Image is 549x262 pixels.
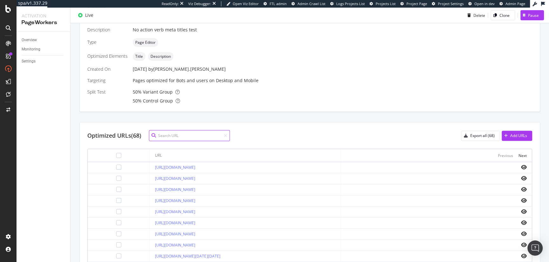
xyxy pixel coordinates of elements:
i: eye [521,220,527,225]
a: Monitoring [22,46,66,53]
div: ReadOnly: [162,1,179,6]
span: Project Page [406,1,427,6]
div: Overview [22,37,37,43]
i: eye [521,253,527,259]
button: Delete [465,10,485,20]
div: Live [85,12,93,18]
a: [URL][DOMAIN_NAME][DATE][DATE] [155,253,220,259]
span: FTL admin [270,1,287,6]
i: eye [521,209,527,214]
a: [URL][DOMAIN_NAME] [155,231,195,237]
a: FTL admin [264,1,287,6]
div: No action verb meta titles test [133,27,532,33]
a: Open Viz Editor [226,1,259,6]
div: 50 % Control Group [133,98,532,104]
div: neutral label [133,38,158,47]
div: Pause [528,12,539,18]
a: [URL][DOMAIN_NAME] [155,242,195,248]
button: Pause [520,10,544,20]
div: Next [519,153,527,158]
div: PageWorkers [22,19,65,26]
span: Projects List [376,1,396,6]
div: by [PERSON_NAME].[PERSON_NAME] [148,66,226,72]
i: eye [521,187,527,192]
div: Optimized URLs (68) [87,132,141,140]
div: Description [87,27,128,33]
span: Open in dev [474,1,495,6]
div: Pages optimized for on [133,77,532,84]
div: Delete [473,12,485,18]
i: eye [521,242,527,247]
div: Optimized Elements [87,53,128,59]
div: [DATE] [133,66,532,72]
div: Open Intercom Messenger [527,240,543,256]
a: Logs Projects List [330,1,365,6]
div: Targeting [87,77,128,84]
a: [URL][DOMAIN_NAME] [155,220,195,226]
a: Overview [22,37,66,43]
a: Projects List [370,1,396,6]
div: Desktop and Mobile [216,77,258,84]
div: neutral label [133,52,145,61]
span: Project Settings [438,1,464,6]
a: Project Page [400,1,427,6]
span: Page Editor [135,41,156,44]
div: 50 % Variant Group [133,89,532,95]
button: Add URLs [502,131,532,141]
div: Monitoring [22,46,40,53]
div: Export all (68) [470,133,495,138]
span: Admin Crawl List [298,1,325,6]
a: [URL][DOMAIN_NAME] [155,209,195,214]
div: Created On [87,66,128,72]
button: Export all (68) [461,131,500,141]
span: Title [135,55,143,58]
span: Description [151,55,171,58]
div: Previous [498,153,513,158]
div: Clone [499,12,510,18]
button: Previous [498,152,513,159]
div: Settings [22,58,36,65]
a: Project Settings [432,1,464,6]
button: Clone [491,10,515,20]
span: Admin Page [505,1,525,6]
i: eye [521,231,527,236]
i: eye [521,165,527,170]
div: Add URLs [510,133,527,138]
div: Activation [22,13,65,19]
div: Type [87,39,128,45]
span: Open Viz Editor [233,1,259,6]
a: Admin Page [499,1,525,6]
a: [URL][DOMAIN_NAME] [155,187,195,192]
button: Next [519,152,527,159]
a: Open in dev [468,1,495,6]
div: Viz Debugger: [188,1,211,6]
div: Split Test [87,89,128,95]
div: neutral label [148,52,173,61]
a: Settings [22,58,66,65]
a: [URL][DOMAIN_NAME] [155,165,195,170]
i: eye [521,176,527,181]
a: Admin Crawl List [291,1,325,6]
span: Logs Projects List [336,1,365,6]
a: [URL][DOMAIN_NAME] [155,198,195,203]
input: Search URL [149,130,230,141]
div: URL [155,153,162,158]
a: [URL][DOMAIN_NAME] [155,176,195,181]
i: eye [521,198,527,203]
div: Bots and users [176,77,208,84]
